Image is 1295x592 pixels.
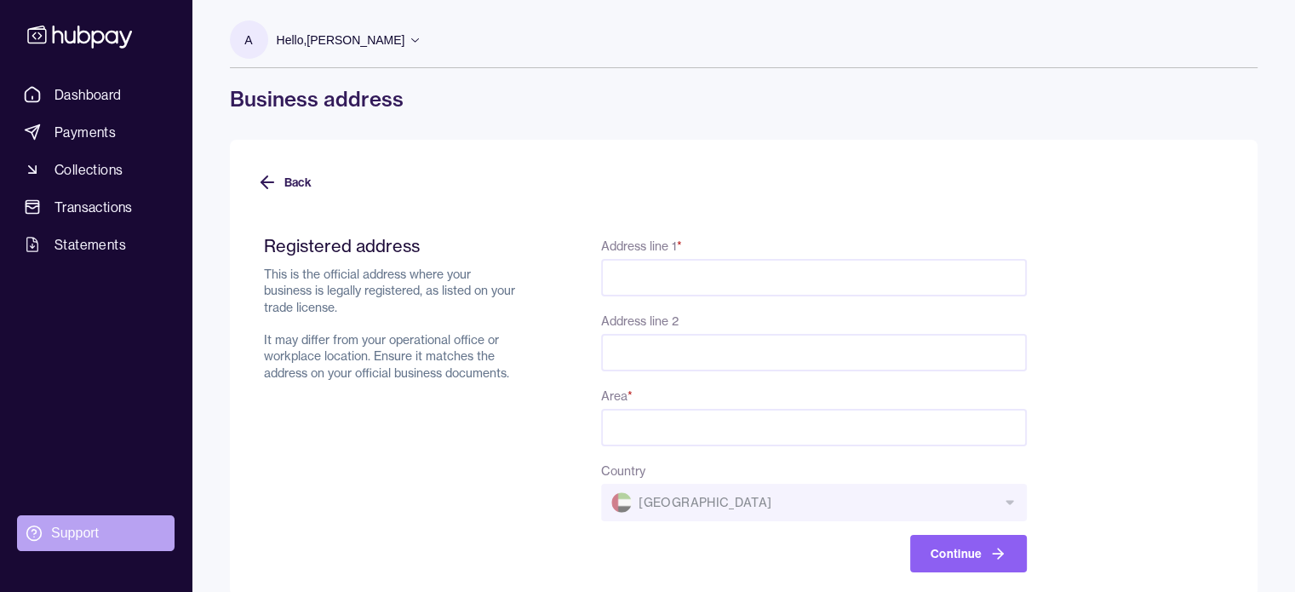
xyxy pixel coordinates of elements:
[601,239,682,254] label: Address line 1
[601,313,679,329] label: Address line 2
[244,31,252,49] p: A
[17,79,175,110] a: Dashboard
[601,388,633,404] label: Area
[54,122,116,142] span: Payments
[601,463,645,479] label: Country
[17,154,175,185] a: Collections
[264,267,520,382] p: This is the official address where your business is legally registered, as listed on your trade l...
[910,535,1027,572] button: Continue
[54,84,122,105] span: Dashboard
[277,31,405,49] p: Hello, [PERSON_NAME]
[51,524,99,543] div: Support
[17,192,175,222] a: Transactions
[17,117,175,147] a: Payments
[257,164,312,201] button: Back
[54,159,123,180] span: Collections
[17,229,175,260] a: Statements
[54,197,133,217] span: Transactions
[264,235,520,256] h2: Registered address
[17,515,175,551] a: Support
[230,85,1258,112] h1: Business address
[54,234,126,255] span: Statements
